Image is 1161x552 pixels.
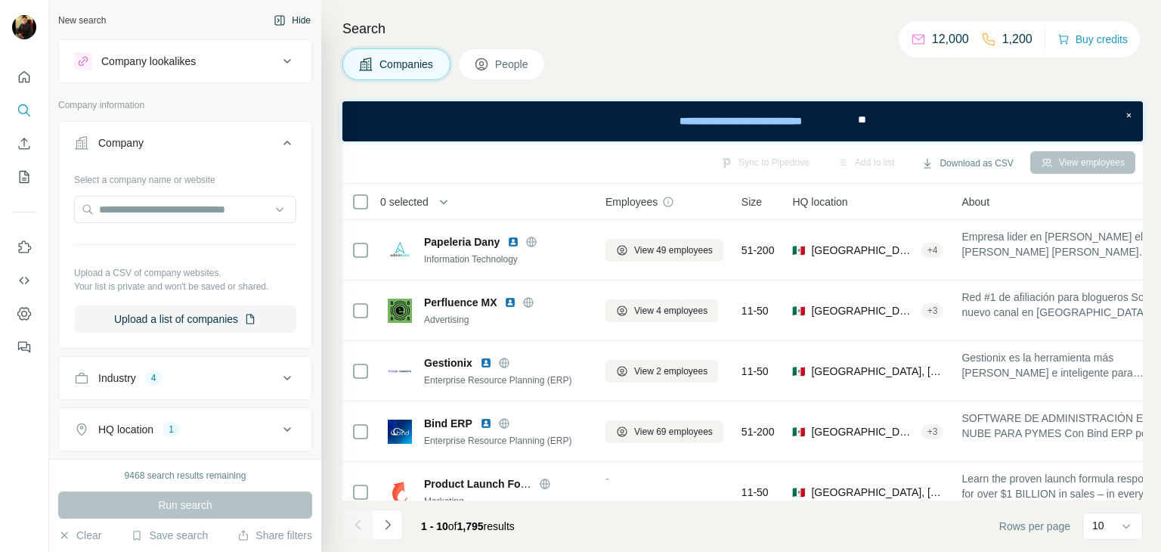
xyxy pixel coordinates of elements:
span: Employees [605,194,658,209]
p: 12,000 [932,30,969,48]
button: Feedback [12,333,36,361]
span: People [495,57,530,72]
span: 🇲🇽 [792,424,805,439]
button: Download as CSV [911,152,1023,175]
span: [GEOGRAPHIC_DATA], [GEOGRAPHIC_DATA][PERSON_NAME] [811,424,915,439]
span: 51-200 [741,424,775,439]
button: My lists [12,163,36,191]
button: Enrich CSV [12,130,36,157]
button: Share filters [237,528,312,543]
h4: Search [342,18,1143,39]
span: results [421,520,515,532]
span: [GEOGRAPHIC_DATA], [GEOGRAPHIC_DATA] [811,243,915,258]
div: Information Technology [424,253,587,266]
span: Papeleria Dany [424,234,500,250]
div: Industry [98,371,136,386]
div: Enterprise Resource Planning (ERP) [424,434,587,448]
button: Dashboard [12,300,36,327]
span: HQ location [792,194,847,209]
span: About [961,194,989,209]
span: Gestionix [424,355,472,371]
span: Perfluence MX [424,295,497,310]
div: Company [98,135,144,150]
button: View 2 employees [605,360,718,383]
span: Rows per page [999,519,1070,534]
button: Upload a list of companies [74,305,296,333]
button: Clear [58,528,101,543]
span: 1 - 10 [421,520,448,532]
span: View 4 employees [634,304,707,318]
span: Size [741,194,762,209]
img: Avatar [12,15,36,39]
span: 11-50 [741,485,769,500]
span: 11-50 [741,364,769,379]
button: Search [12,97,36,124]
img: Logo of Papeleria Dany [388,238,412,262]
div: HQ location [98,422,153,437]
img: Logo of Perfluence MX [388,299,412,323]
span: 🇲🇽 [792,303,805,318]
div: + 3 [921,304,944,318]
button: Buy credits [1057,29,1128,50]
iframe: Banner [342,101,1143,141]
div: Enterprise Resource Planning (ERP) [424,374,587,387]
div: Advertising [424,313,587,327]
p: Company information [58,98,312,112]
button: Quick start [12,64,36,91]
p: 10 [1092,518,1104,533]
img: Logo of Product Launch Formula [388,480,412,504]
button: Company [59,125,311,167]
button: Use Surfe API [12,267,36,294]
img: LinkedIn logo [480,417,492,430]
span: 51-200 [741,243,775,258]
span: Bind ERP [424,416,472,431]
span: of [448,520,457,532]
button: Company lookalikes [59,43,311,79]
span: Product Launch Formula [424,478,550,490]
span: [GEOGRAPHIC_DATA], [GEOGRAPHIC_DATA] [811,364,943,379]
span: 🇲🇽 [792,243,805,258]
button: Hide [263,9,321,32]
span: View 69 employees [634,425,713,439]
button: Use Surfe on LinkedIn [12,234,36,261]
img: LinkedIn logo [504,296,516,309]
div: 9468 search results remaining [125,469,246,482]
div: 1 [163,423,180,436]
span: View 49 employees [634,243,713,257]
img: Logo of Bind ERP [388,420,412,444]
div: + 4 [921,243,944,257]
div: + 3 [921,425,944,439]
div: Select a company name or website [74,167,296,187]
p: Your list is private and won't be saved or shared. [74,280,296,293]
span: - [605,473,609,485]
div: 4 [145,371,163,385]
button: View 4 employees [605,299,718,322]
button: View 49 employees [605,239,723,262]
button: Industry4 [59,360,311,396]
div: New search [58,14,106,27]
p: Upload a CSV of company websites. [74,266,296,280]
img: LinkedIn logo [507,236,519,248]
span: [GEOGRAPHIC_DATA], [GEOGRAPHIC_DATA] [811,485,943,500]
button: Save search [131,528,208,543]
button: Navigate to next page [373,510,403,540]
p: 1,200 [1002,30,1033,48]
span: 0 selected [380,194,429,209]
button: View 69 employees [605,420,723,443]
img: Logo of Gestionix [388,359,412,383]
span: 🇲🇽 [792,485,805,500]
div: Company lookalikes [101,54,196,69]
span: 🇲🇽 [792,364,805,379]
span: View 2 employees [634,364,707,378]
img: LinkedIn logo [480,357,492,369]
button: HQ location1 [59,411,311,448]
span: Companies [379,57,435,72]
span: 11-50 [741,303,769,318]
div: Marketing [424,495,587,508]
span: 1,795 [457,520,484,532]
span: [GEOGRAPHIC_DATA], [GEOGRAPHIC_DATA] [811,303,915,318]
